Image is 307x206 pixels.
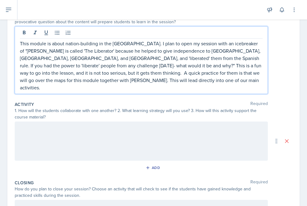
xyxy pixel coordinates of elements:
div: How do you plan to close your session? Choose an activity that will check to see if the students ... [15,186,268,199]
label: Activity [15,101,34,107]
div: Add [147,165,160,170]
span: Required [250,101,268,107]
label: Closing [15,180,34,186]
button: Add [144,163,163,172]
p: This module is about nation-building in the [GEOGRAPHIC_DATA]. I plan to open my session with an ... [20,40,263,91]
div: 1. How will the students collaborate with one another? 2. What learning strategy will you use? 3.... [15,107,268,120]
span: Required [250,180,268,186]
